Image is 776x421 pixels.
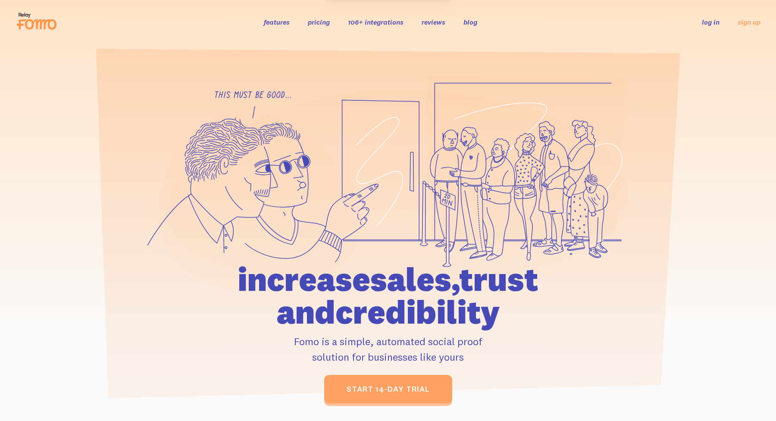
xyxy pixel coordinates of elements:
[188,263,588,328] h1: increase sales, trust and credibility
[264,18,290,26] a: features
[348,18,404,26] a: 106+ integrations
[324,375,452,403] a: start 14-day trial
[422,18,445,26] a: reviews
[738,18,760,27] a: sign up
[188,334,588,365] p: Fomo is a simple, automated social proof solution for businesses like yours
[702,18,720,26] a: log in
[308,18,330,26] a: pricing
[463,18,477,26] a: blog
